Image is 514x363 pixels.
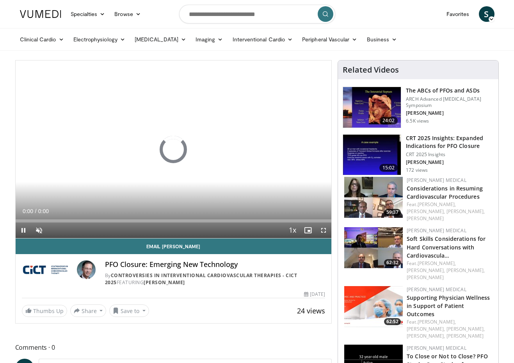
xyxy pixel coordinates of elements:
[344,227,403,268] img: 52186a79-a81b-4bb1-bc60-faeab361462b.150x105_q85_crop-smart_upscale.jpg
[446,208,485,215] a: [PERSON_NAME],
[406,96,494,109] p: ARCH Advanced [MEDICAL_DATA] Symposium
[105,272,325,286] div: By FEATURING
[77,260,96,279] img: Avatar
[407,201,492,222] div: Feat.
[407,286,466,293] a: [PERSON_NAME] Medical
[406,167,428,173] p: 172 views
[407,326,445,332] a: [PERSON_NAME],
[105,272,297,286] a: Controversies in Interventional Cardiovascular Therapies - CICT 2025
[66,6,110,22] a: Specialties
[406,159,494,165] p: [PERSON_NAME]
[110,6,146,22] a: Browse
[407,235,486,259] a: Soft Skills Considerations for Hard Conversations with Cardiovascula…
[191,32,228,47] a: Imaging
[344,177,403,218] a: 59:37
[407,215,444,222] a: [PERSON_NAME]
[407,227,466,234] a: [PERSON_NAME] Medical
[343,135,401,175] img: d012f2d3-a544-4bca-9e12-ffcd48053efe.150x105_q85_crop-smart_upscale.jpg
[384,259,401,266] span: 62:32
[22,260,74,279] img: Controversies in Interventional Cardiovascular Therapies - CICT 2025
[442,6,474,22] a: Favorites
[406,151,494,158] p: CRT 2025 Insights
[300,222,316,238] button: Enable picture-in-picture mode
[446,267,485,274] a: [PERSON_NAME],
[406,134,494,150] h3: CRT 2025 Insights: Expanded Indications for PFO Closure
[304,291,325,298] div: [DATE]
[343,87,494,128] a: 24:02 The ABCs of PFOs and ASDs ARCH Advanced [MEDICAL_DATA] Symposium [PERSON_NAME] 6.5K views
[406,110,494,116] p: [PERSON_NAME]
[15,32,69,47] a: Clinical Cardio
[344,286,403,327] a: 62:52
[179,5,335,23] input: Search topics, interventions
[105,260,325,269] h4: PFO Closure: Emerging New Technology
[109,304,149,317] button: Save to
[285,222,300,238] button: Playback Rate
[406,118,429,124] p: 6.5K views
[22,305,67,317] a: Thumbs Up
[407,177,466,183] a: [PERSON_NAME] Medical
[344,227,403,268] a: 62:32
[343,134,494,176] a: 15:02 CRT 2025 Insights: Expanded Indications for PFO Closure CRT 2025 Insights [PERSON_NAME] 172...
[446,333,484,339] a: [PERSON_NAME]
[69,32,130,47] a: Electrophysiology
[31,222,47,238] button: Unmute
[343,87,401,128] img: 3d2602c2-0fbf-4640-a4d7-b9bb9a5781b8.150x105_q85_crop-smart_upscale.jpg
[446,326,485,332] a: [PERSON_NAME],
[344,177,403,218] img: e2c830be-3a53-4107-8000-560c79d4122f.150x105_q85_crop-smart_upscale.jpg
[297,306,325,315] span: 24 views
[384,209,401,216] span: 59:37
[344,286,403,327] img: 7f223bec-6aed-48e0-b885-ceb40c23d747.150x105_q85_crop-smart_upscale.jpg
[35,208,37,214] span: /
[407,208,445,215] a: [PERSON_NAME],
[407,345,466,351] a: [PERSON_NAME] Medical
[407,294,490,318] a: Supporting Physician Wellness in Support of Patient Outcomes
[418,260,456,267] a: [PERSON_NAME],
[38,208,49,214] span: 0:00
[16,222,31,238] button: Pause
[418,201,456,208] a: [PERSON_NAME],
[407,267,445,274] a: [PERSON_NAME],
[16,60,332,238] video-js: Video Player
[20,10,61,18] img: VuMedi Logo
[144,279,185,286] a: [PERSON_NAME]
[379,164,398,172] span: 15:02
[379,117,398,125] span: 24:02
[479,6,494,22] a: S
[16,238,332,254] a: Email [PERSON_NAME]
[297,32,362,47] a: Peripheral Vascular
[407,260,492,281] div: Feat.
[418,319,456,325] a: [PERSON_NAME],
[362,32,402,47] a: Business
[23,208,33,214] span: 0:00
[316,222,331,238] button: Fullscreen
[406,87,494,94] h3: The ABCs of PFOs and ASDs
[70,304,107,317] button: Share
[343,65,399,75] h4: Related Videos
[15,342,332,352] span: Comments 0
[130,32,191,47] a: [MEDICAL_DATA]
[407,274,444,281] a: [PERSON_NAME]
[407,185,483,200] a: Considerations in Resuming Cardiovascular Procedures
[228,32,298,47] a: Interventional Cardio
[16,219,332,222] div: Progress Bar
[384,318,401,325] span: 62:52
[407,319,492,340] div: Feat.
[407,333,445,339] a: [PERSON_NAME],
